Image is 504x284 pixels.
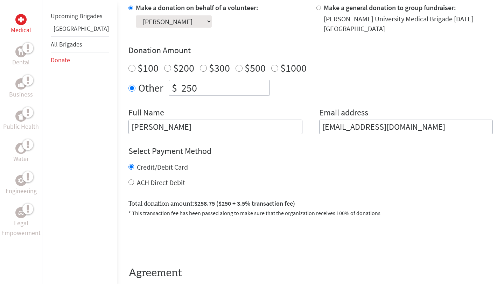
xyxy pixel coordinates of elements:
[18,178,24,183] img: Engineering
[15,111,27,122] div: Public Health
[137,163,188,171] label: Credit/Debit Card
[1,218,41,238] p: Legal Empowerment
[6,186,37,196] p: Engineering
[137,178,185,187] label: ACH Direct Debit
[9,78,33,99] a: BusinessBusiness
[51,12,103,20] a: Upcoming Brigades
[18,81,24,87] img: Business
[15,46,27,57] div: Dental
[128,107,164,120] label: Full Name
[128,45,493,56] h4: Donation Amount
[18,211,24,215] img: Legal Empowerment
[18,48,24,55] img: Dental
[6,175,37,196] a: EngineeringEngineering
[128,209,493,217] p: * This transaction fee has been passed along to make sure that the organization receives 100% of ...
[9,90,33,99] p: Business
[280,61,307,74] label: $1000
[319,107,368,120] label: Email address
[18,144,24,152] img: Water
[51,36,109,52] li: All Brigades
[51,40,82,48] a: All Brigades
[11,14,31,35] a: MedicalMedical
[173,61,194,74] label: $200
[18,113,24,120] img: Public Health
[136,3,258,12] label: Make a donation on behalf of a volunteer:
[138,61,159,74] label: $100
[15,14,27,25] div: Medical
[51,52,109,68] li: Donate
[13,154,29,164] p: Water
[209,61,230,74] label: $300
[128,199,295,209] label: Total donation amount:
[324,3,456,12] label: Make a general donation to group fundraiser:
[15,175,27,186] div: Engineering
[12,46,30,67] a: DentalDental
[18,17,24,22] img: Medical
[51,24,109,36] li: Panama
[128,120,302,134] input: Enter Full Name
[169,80,180,95] div: $
[3,111,39,132] a: Public HealthPublic Health
[51,8,109,24] li: Upcoming Brigades
[3,122,39,132] p: Public Health
[180,80,269,95] input: Enter Amount
[128,226,235,253] iframe: reCAPTCHA
[15,143,27,154] div: Water
[128,267,493,279] h4: Agreement
[15,78,27,90] div: Business
[11,25,31,35] p: Medical
[12,57,30,67] p: Dental
[324,14,493,34] div: [PERSON_NAME] University Medical Brigade [DATE] [GEOGRAPHIC_DATA]
[128,145,493,157] h4: Select Payment Method
[54,24,109,33] a: [GEOGRAPHIC_DATA]
[1,207,41,238] a: Legal EmpowermentLegal Empowerment
[13,143,29,164] a: WaterWater
[194,199,295,207] span: $258.75 ($250 + 3.5% transaction fee)
[51,56,70,64] a: Donate
[138,80,163,96] label: Other
[245,61,266,74] label: $500
[319,120,493,134] input: Your Email
[15,207,27,218] div: Legal Empowerment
